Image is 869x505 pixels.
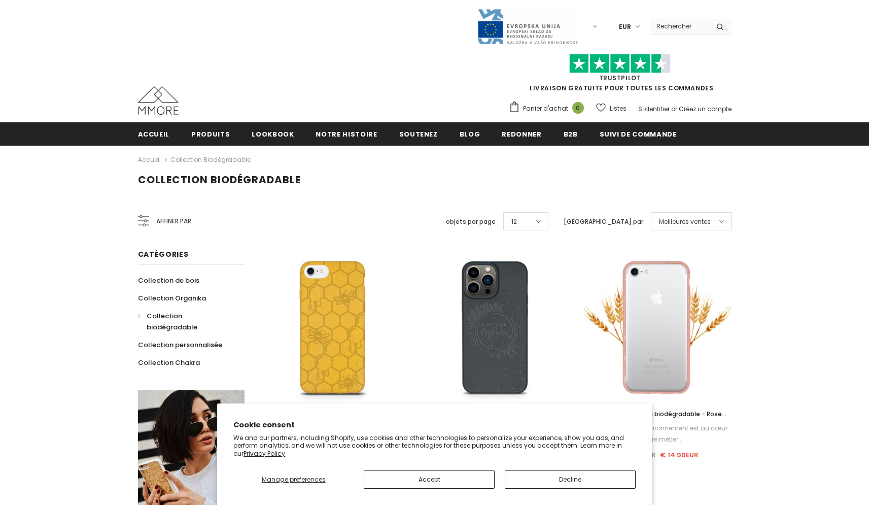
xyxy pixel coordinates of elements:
[138,173,301,187] span: Collection biodégradable
[138,122,170,145] a: Accueil
[584,423,731,445] div: La protection de l'environnement est au cœur de notre métier...
[502,122,541,145] a: Redonner
[569,54,671,74] img: Faites confiance aux étoiles pilotes
[600,122,677,145] a: Suivi de commande
[659,217,711,227] span: Meilleures ventes
[364,470,495,489] button: Accept
[138,249,189,259] span: Catégories
[610,104,627,114] span: Listes
[460,122,480,145] a: Blog
[244,449,285,458] a: Privacy Policy
[138,358,200,367] span: Collection Chakra
[138,289,206,307] a: Collection Organika
[446,217,496,227] label: objets par page
[316,129,377,139] span: Notre histoire
[460,129,480,139] span: Blog
[509,101,589,116] a: Panier d'achat 0
[138,340,222,350] span: Collection personnalisée
[138,272,199,289] a: Collection de bois
[660,450,699,460] span: € 14.90EUR
[477,22,578,30] a: Javni Razpis
[600,129,677,139] span: Suivi de commande
[138,336,222,354] a: Collection personnalisée
[191,122,230,145] a: Produits
[252,129,294,139] span: Lookbook
[138,129,170,139] span: Accueil
[619,22,631,32] span: EUR
[233,434,636,458] p: We and our partners, including Shopify, use cookies and other technologies to personalize your ex...
[138,307,233,336] a: Collection biodégradable
[233,470,354,489] button: Manage preferences
[156,216,191,227] span: Affiner par
[399,122,438,145] a: soutenez
[564,217,643,227] label: [GEOGRAPHIC_DATA] par
[572,102,584,114] span: 0
[170,155,251,164] a: Collection biodégradable
[502,129,541,139] span: Redonner
[138,354,200,372] a: Collection Chakra
[584,409,731,420] a: Coque de portable biodégradable - Rose transparent
[596,99,627,117] a: Listes
[252,122,294,145] a: Lookbook
[638,105,670,113] a: S'identifier
[509,58,732,92] span: LIVRAISON GRATUITE POUR TOUTES LES COMMANDES
[650,19,709,33] input: Search Site
[679,105,732,113] a: Créez un compte
[564,122,578,145] a: B2B
[564,129,578,139] span: B2B
[147,311,197,332] span: Collection biodégradable
[511,217,517,227] span: 12
[399,129,438,139] span: soutenez
[505,470,636,489] button: Decline
[594,410,726,429] span: Coque de portable biodégradable - Rose transparent
[599,74,641,82] a: TrustPilot
[138,154,161,166] a: Accueil
[477,8,578,45] img: Javni Razpis
[138,293,206,303] span: Collection Organika
[138,86,179,115] img: Cas MMORE
[671,105,677,113] span: or
[523,104,568,114] span: Panier d'achat
[233,420,636,430] h2: Cookie consent
[191,129,230,139] span: Produits
[316,122,377,145] a: Notre histoire
[138,276,199,285] span: Collection de bois
[262,475,326,484] span: Manage preferences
